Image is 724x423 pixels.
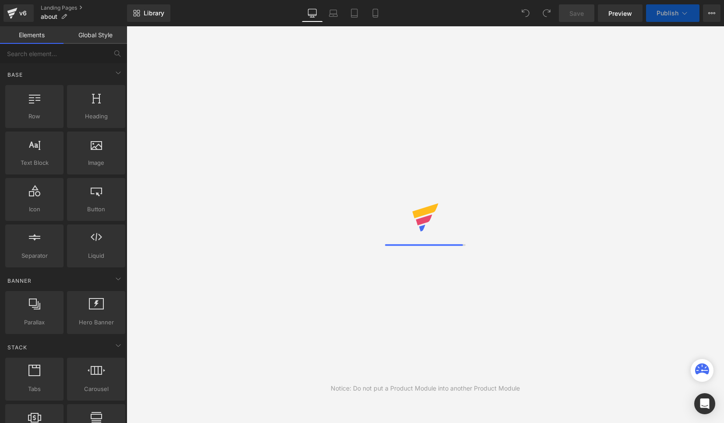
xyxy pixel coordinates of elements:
span: Row [8,112,61,121]
a: v6 [4,4,34,22]
a: Tablet [344,4,365,22]
span: Parallax [8,318,61,327]
span: Icon [8,205,61,214]
span: Publish [657,10,678,17]
a: New Library [127,4,170,22]
span: Stack [7,343,28,352]
span: Save [569,9,584,18]
div: Notice: Do not put a Product Module into another Product Module [331,384,520,393]
div: Open Intercom Messenger [694,393,715,414]
button: More [703,4,720,22]
a: Preview [598,4,643,22]
span: Separator [8,251,61,260]
span: Tabs [8,384,61,394]
span: Base [7,71,24,79]
span: Heading [70,112,123,121]
span: Preview [608,9,632,18]
span: Banner [7,277,32,285]
a: Desktop [302,4,323,22]
a: Landing Pages [41,4,127,11]
a: Mobile [365,4,386,22]
div: v6 [18,7,28,19]
button: Undo [517,4,534,22]
span: Carousel [70,384,123,394]
a: Global Style [64,26,127,44]
span: Liquid [70,251,123,260]
button: Redo [538,4,555,22]
span: about [41,13,57,20]
a: Laptop [323,4,344,22]
span: Text Block [8,158,61,167]
span: Button [70,205,123,214]
span: Image [70,158,123,167]
span: Hero Banner [70,318,123,327]
span: Library [144,9,164,17]
button: Publish [646,4,699,22]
